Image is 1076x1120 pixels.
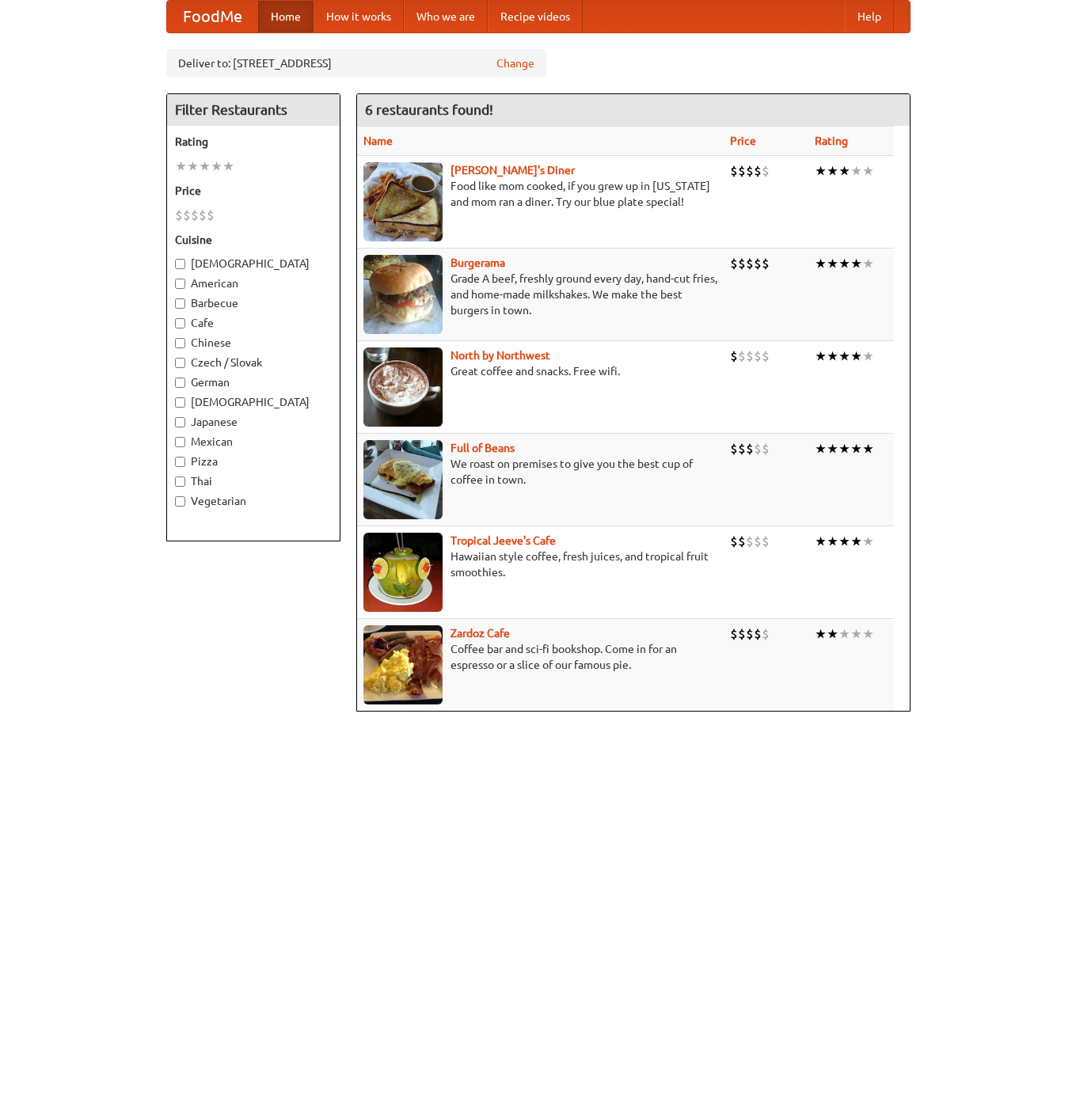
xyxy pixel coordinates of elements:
[451,534,556,547] a: Tropical Jeeve's Cafe
[363,440,443,519] img: beans.jpg
[827,533,838,550] li: ★
[175,318,185,328] input: Cafe
[746,347,754,365] li: $
[451,442,515,454] b: Full of Beans
[211,158,222,175] li: ★
[183,207,191,224] li: $
[404,1,488,32] a: Who we are
[207,207,215,224] li: $
[754,162,762,180] li: $
[488,1,583,32] a: Recipe videos
[850,440,862,457] li: ★
[746,162,754,180] li: $
[838,162,850,180] li: ★
[175,183,332,199] h5: Price
[838,533,850,550] li: ★
[730,162,738,180] li: $
[199,207,207,224] li: $
[175,134,332,150] h5: Rating
[754,255,762,272] li: $
[175,232,332,248] h5: Cuisine
[175,437,185,447] input: Mexican
[762,347,770,365] li: $
[827,255,838,272] li: ★
[862,255,874,272] li: ★
[762,255,770,272] li: $
[850,162,862,180] li: ★
[738,347,746,365] li: $
[199,158,211,175] li: ★
[363,625,443,704] img: zardoz.jpg
[175,298,185,309] input: Barbecue
[815,347,827,365] li: ★
[746,625,754,643] li: $
[175,434,332,450] label: Mexican
[175,454,332,469] label: Pizza
[815,533,827,550] li: ★
[175,414,332,430] label: Japanese
[815,135,848,147] a: Rating
[496,55,534,71] a: Change
[838,347,850,365] li: ★
[175,207,183,224] li: $
[175,256,332,271] label: [DEMOGRAPHIC_DATA]
[730,135,756,147] a: Price
[175,275,332,291] label: American
[850,625,862,643] li: ★
[746,533,754,550] li: $
[738,625,746,643] li: $
[175,358,185,368] input: Czech / Slovak
[175,295,332,311] label: Barbecue
[175,279,185,289] input: American
[762,162,770,180] li: $
[738,440,746,457] li: $
[175,394,332,410] label: [DEMOGRAPHIC_DATA]
[850,347,862,365] li: ★
[187,158,199,175] li: ★
[258,1,314,32] a: Home
[175,335,332,351] label: Chinese
[167,94,340,126] h4: Filter Restaurants
[451,349,550,362] a: North by Northwest
[175,355,332,370] label: Czech / Slovak
[730,440,738,457] li: $
[754,533,762,550] li: $
[762,625,770,643] li: $
[815,255,827,272] li: ★
[175,457,185,467] input: Pizza
[850,255,862,272] li: ★
[815,162,827,180] li: ★
[363,135,393,147] a: Name
[730,347,738,365] li: $
[175,374,332,390] label: German
[838,440,850,457] li: ★
[175,496,185,507] input: Vegetarian
[762,533,770,550] li: $
[754,347,762,365] li: $
[175,493,332,509] label: Vegetarian
[730,625,738,643] li: $
[746,255,754,272] li: $
[363,347,443,427] img: north.jpg
[827,347,838,365] li: ★
[451,256,505,269] b: Burgerama
[850,533,862,550] li: ★
[862,162,874,180] li: ★
[754,625,762,643] li: $
[363,271,717,318] p: Grade A beef, freshly ground every day, hand-cut fries, and home-made milkshakes. We make the bes...
[827,162,838,180] li: ★
[222,158,234,175] li: ★
[363,641,717,673] p: Coffee bar and sci-fi bookshop. Come in for an espresso or a slice of our famous pie.
[738,255,746,272] li: $
[365,102,493,117] ng-pluralize: 6 restaurants found!
[191,207,199,224] li: $
[363,456,717,488] p: We roast on premises to give you the best cup of coffee in town.
[451,164,575,177] b: [PERSON_NAME]'s Diner
[730,533,738,550] li: $
[451,627,510,640] a: Zardoz Cafe
[175,397,185,408] input: [DEMOGRAPHIC_DATA]
[175,259,185,269] input: [DEMOGRAPHIC_DATA]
